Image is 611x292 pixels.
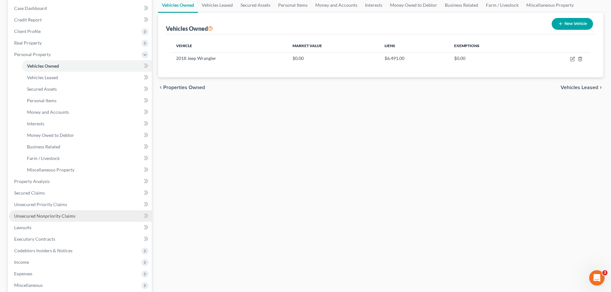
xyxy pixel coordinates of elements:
a: Credit Report [9,14,152,26]
span: Business Related [27,144,60,149]
a: Secured Claims [9,187,152,199]
button: New Vehicle [552,18,593,30]
td: $6,491.00 [379,52,449,64]
span: Property Analysis [14,179,50,184]
span: Expenses [14,271,32,276]
a: Unsecured Priority Claims [9,199,152,210]
a: Personal Items [22,95,152,106]
span: Vehicles Leased [561,85,598,90]
span: Interests [27,121,44,126]
span: Farm / Livestock [27,155,60,161]
a: Vehicles Leased [22,72,152,83]
span: Vehicles Leased [27,75,58,80]
i: chevron_right [598,85,603,90]
a: Money and Accounts [22,106,152,118]
a: Money Owed to Debtor [22,129,152,141]
a: Executory Contracts [9,233,152,245]
span: Money Owed to Debtor [27,132,74,138]
iframe: Intercom live chat [589,270,605,286]
span: Unsecured Priority Claims [14,202,67,207]
a: Secured Assets [22,83,152,95]
span: Personal Property [14,52,51,57]
td: $0.00 [287,52,379,64]
span: Money and Accounts [27,109,69,115]
a: Lawsuits [9,222,152,233]
a: Unsecured Nonpriority Claims [9,210,152,222]
span: Vehicles Owned [27,63,59,69]
span: Credit Report [14,17,42,22]
th: Vehicle [171,39,287,52]
a: Business Related [22,141,152,153]
th: Exemptions [449,39,531,52]
span: Codebtors Insiders & Notices [14,248,72,253]
span: Properties Owned [163,85,205,90]
span: Miscellaneous Property [27,167,74,172]
span: Income [14,259,29,265]
a: Farm / Livestock [22,153,152,164]
span: Personal Items [27,98,56,103]
td: $0.00 [449,52,531,64]
span: Lawsuits [14,225,31,230]
span: Secured Claims [14,190,45,196]
div: Vehicles Owned [166,25,213,32]
span: Executory Contracts [14,236,55,242]
a: Interests [22,118,152,129]
a: Vehicles Owned [22,60,152,72]
td: 2018 Jeep Wrangler [171,52,287,64]
span: Unsecured Nonpriority Claims [14,213,75,219]
span: Client Profile [14,29,41,34]
a: Case Dashboard [9,3,152,14]
span: Secured Assets [27,86,57,92]
a: Property Analysis [9,176,152,187]
a: Miscellaneous Property [22,164,152,176]
th: Liens [379,39,449,52]
button: chevron_left Properties Owned [158,85,205,90]
span: Miscellaneous [14,282,43,288]
span: Case Dashboard [14,5,47,11]
span: 3 [602,270,607,275]
th: Market Value [287,39,379,52]
span: Real Property [14,40,42,46]
button: Vehicles Leased chevron_right [561,85,603,90]
i: chevron_left [158,85,163,90]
